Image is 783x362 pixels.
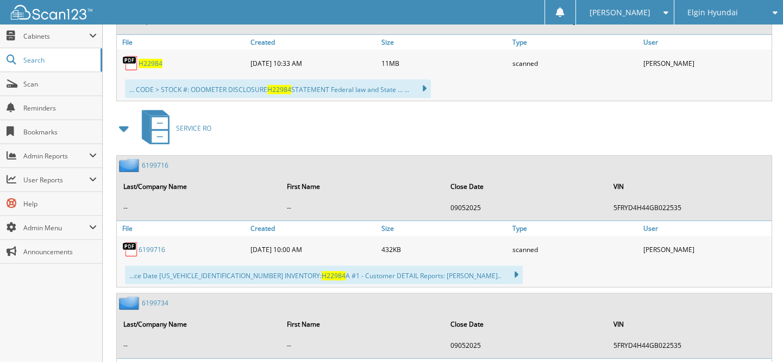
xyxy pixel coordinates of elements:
a: 6199716 [142,161,168,170]
td: -- [281,336,444,354]
th: Close Date [445,313,607,335]
td: 5 F R Y D 4 H 4 4 G B 0 2 2 5 3 5 [608,336,771,354]
td: -- [281,199,444,217]
span: Cabinets [23,32,89,41]
th: VIN [608,175,771,198]
td: 0 9 0 5 2 0 2 5 [445,199,607,217]
img: folder2.png [119,296,142,310]
th: VIN [608,313,771,335]
span: [PERSON_NAME] [590,9,650,16]
a: Size [379,221,510,236]
div: scanned [510,52,641,74]
img: folder2.png [119,158,142,172]
a: Created [248,221,379,236]
div: scanned [510,238,641,260]
th: Last/Company Name [118,313,280,335]
span: H 2 2 9 8 4 [139,59,162,68]
a: Size [379,35,510,50]
div: [DATE] 10:33 AM [248,52,379,74]
div: 11MB [379,52,510,74]
td: -- [118,199,280,217]
a: User [641,35,772,50]
span: Search [23,56,95,65]
span: Elgin Hyundai [687,9,738,16]
div: ... CODE > STOCK #: ODOMETER DISCLOSURE STATEMENT Federal law and State ... ... [125,79,431,98]
div: ...ce Date [US_VEHICLE_IDENTIFICATION_NUMBER] INVENTORY: A #1 - Customer DETAIL Reports: [PERSON_... [125,266,523,284]
td: 0 9 0 5 2 0 2 5 [445,336,607,354]
div: 432KB [379,238,510,260]
span: Admin Reports [23,151,89,161]
div: [DATE] 10:00 AM [248,238,379,260]
img: scan123-logo-white.svg [11,5,92,20]
span: Reminders [23,103,97,113]
a: Type [510,35,641,50]
a: Created [248,35,379,50]
a: SERVICE RO [135,107,211,150]
th: Last/Company Name [118,175,280,198]
span: Admin Menu [23,223,89,232]
span: Bookmarks [23,127,97,137]
th: Close Date [445,175,607,198]
img: PDF.png [122,241,139,257]
span: Announcements [23,247,97,256]
td: -- [118,336,280,354]
a: File [117,221,248,236]
td: 5 F R Y D 4 H 4 4 G B 0 2 2 5 3 5 [608,199,771,217]
span: Help [23,199,97,208]
a: 6199716 [139,245,165,254]
img: PDF.png [122,55,139,71]
span: H22984 [322,271,346,280]
a: User [641,221,772,236]
th: First Name [281,313,444,335]
span: User Reports [23,175,89,185]
span: Scan [23,79,97,89]
span: S E R V I C E R O [176,124,211,133]
div: [PERSON_NAME] [641,238,772,260]
a: 6199734 [142,298,168,308]
a: Type [510,221,641,236]
div: [PERSON_NAME] [641,52,772,74]
span: H22984 [267,85,291,94]
a: File [117,35,248,50]
a: H22984 [139,59,162,68]
th: First Name [281,175,444,198]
